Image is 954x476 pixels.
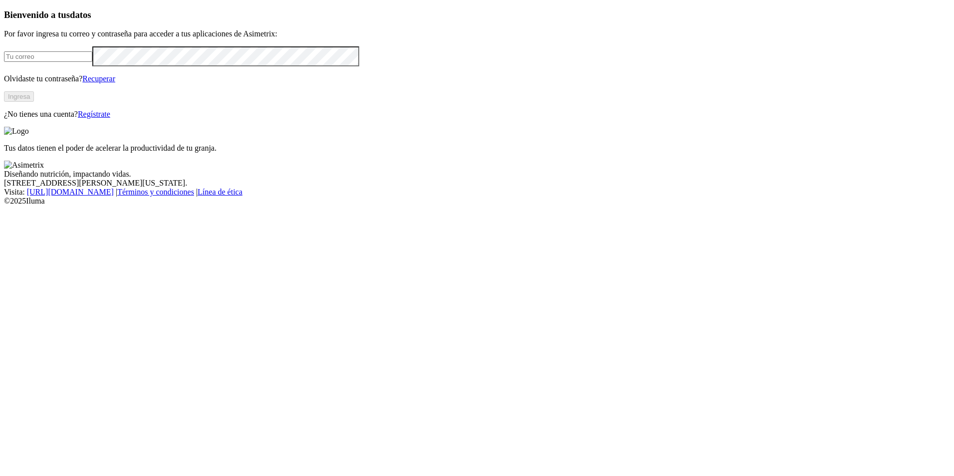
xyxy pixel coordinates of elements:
input: Tu correo [4,51,92,62]
div: © 2025 Iluma [4,197,950,206]
div: Diseñando nutrición, impactando vidas. [4,170,950,179]
p: Tus datos tienen el poder de acelerar la productividad de tu granja. [4,144,950,153]
a: Términos y condiciones [117,188,194,196]
p: Por favor ingresa tu correo y contraseña para acceder a tus aplicaciones de Asimetrix: [4,29,950,38]
button: Ingresa [4,91,34,102]
h3: Bienvenido a tus [4,9,950,20]
a: [URL][DOMAIN_NAME] [27,188,114,196]
div: Visita : | | [4,188,950,197]
span: datos [70,9,91,20]
img: Asimetrix [4,161,44,170]
p: Olvidaste tu contraseña? [4,74,950,83]
p: ¿No tienes una cuenta? [4,110,950,119]
img: Logo [4,127,29,136]
div: [STREET_ADDRESS][PERSON_NAME][US_STATE]. [4,179,950,188]
a: Recuperar [82,74,115,83]
a: Línea de ética [198,188,242,196]
a: Regístrate [78,110,110,118]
